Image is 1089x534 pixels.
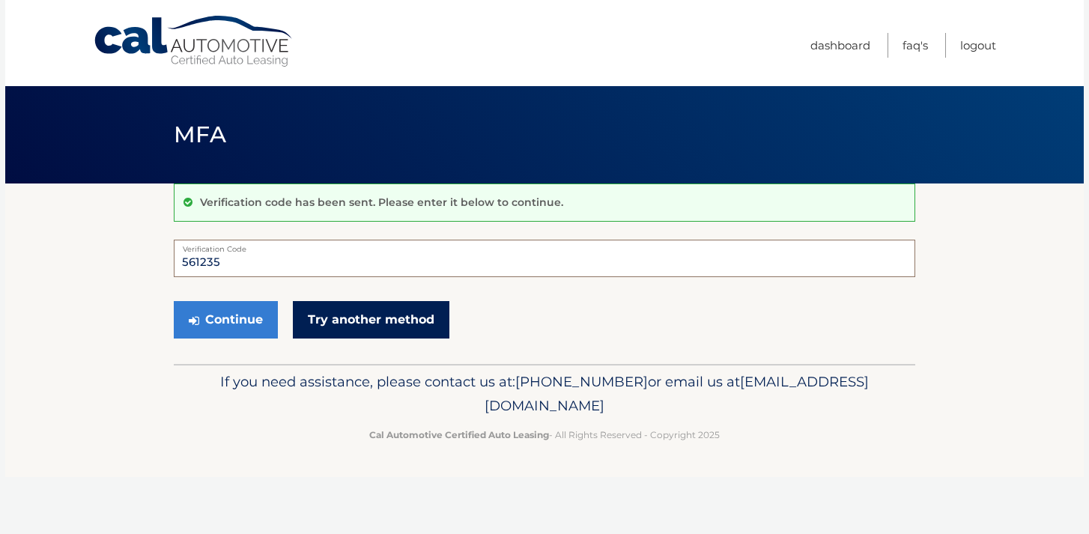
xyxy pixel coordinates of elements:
strong: Cal Automotive Certified Auto Leasing [369,429,549,440]
a: FAQ's [903,33,928,58]
a: Dashboard [810,33,870,58]
p: Verification code has been sent. Please enter it below to continue. [200,195,563,209]
button: Continue [174,301,278,339]
p: - All Rights Reserved - Copyright 2025 [183,427,906,443]
a: Cal Automotive [93,15,295,68]
a: Try another method [293,301,449,339]
span: MFA [174,121,226,148]
span: [PHONE_NUMBER] [515,373,648,390]
a: Logout [960,33,996,58]
input: Verification Code [174,240,915,277]
p: If you need assistance, please contact us at: or email us at [183,370,906,418]
span: [EMAIL_ADDRESS][DOMAIN_NAME] [485,373,869,414]
label: Verification Code [174,240,915,252]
